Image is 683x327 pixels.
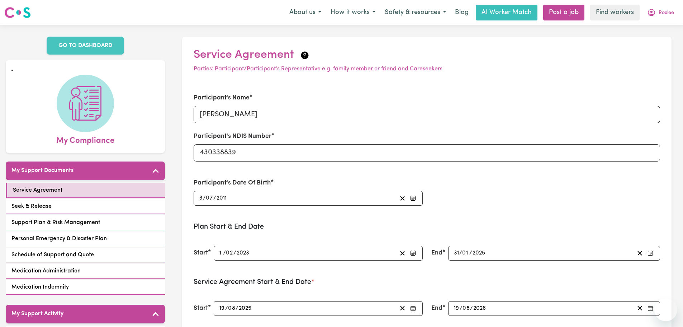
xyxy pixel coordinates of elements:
h2: Service Agreement [194,48,660,62]
label: Participant's Date Of Birth [194,178,271,188]
a: Medication Indemnity [6,280,165,295]
img: Careseekers logo [4,6,31,19]
span: / [213,195,216,201]
a: Medication Administration [6,264,165,279]
input: -- [199,193,203,203]
span: Medication Administration [11,267,81,275]
h5: My Support Activity [11,310,63,317]
button: My Support Documents [6,162,165,180]
button: My Support Activity [6,305,165,323]
label: End [431,248,442,258]
label: Start [194,248,208,258]
span: Schedule of Support and Quote [11,251,94,259]
h5: My Support Documents [11,167,73,174]
a: Support Plan & Risk Management [6,215,165,230]
span: Personal Emergency & Disaster Plan [11,234,107,243]
a: Blog [451,5,473,20]
input: -- [454,248,459,258]
label: Participant's NDIS Number [194,132,271,141]
input: ---- [472,248,486,258]
span: / [460,305,463,312]
input: -- [207,193,214,203]
h3: Service Agreement Start & End Date [194,278,660,286]
span: Seek & Release [11,202,52,211]
span: Roxlee [659,9,674,17]
a: Service Agreement [6,183,165,198]
label: Start [194,304,208,313]
label: Participant's Name [194,93,250,103]
input: -- [229,303,236,313]
a: Seek & Release [6,199,165,214]
input: ---- [238,303,252,313]
button: Safety & resources [380,5,451,20]
span: 0 [206,195,209,201]
span: / [225,305,228,312]
button: About us [285,5,326,20]
span: / [236,305,238,312]
p: Parties: Participant/Participant's Representative e.g. family member or friend and Careseekers [194,65,660,73]
a: My Compliance [11,75,159,147]
span: 0 [228,305,232,311]
a: Careseekers logo [4,4,31,21]
input: ---- [473,303,487,313]
a: Schedule of Support and Quote [6,248,165,262]
span: / [223,250,226,256]
span: / [470,305,473,312]
span: 0 [463,305,466,311]
input: -- [454,303,460,313]
input: -- [219,248,223,258]
input: -- [463,248,469,258]
span: / [459,250,462,256]
span: / [203,195,206,201]
span: Support Plan & Risk Management [11,218,100,227]
button: How it works [326,5,380,20]
iframe: Button to launch messaging window [654,298,677,321]
span: / [233,250,236,256]
span: 0 [462,250,466,256]
span: My Compliance [56,132,114,147]
button: My Account [642,5,679,20]
a: GO TO DASHBOARD [47,37,124,55]
input: ---- [236,248,250,258]
span: Service Agreement [13,186,62,195]
h3: Plan Start & End Date [194,223,660,232]
input: -- [219,303,225,313]
a: Post a job [543,5,584,20]
a: Find workers [590,5,640,20]
span: Medication Indemnity [11,283,69,291]
a: Personal Emergency & Disaster Plan [6,232,165,246]
input: ---- [216,193,227,203]
input: -- [463,303,470,313]
span: 0 [226,250,229,256]
a: AI Worker Match [476,5,537,20]
span: / [469,250,472,256]
input: -- [226,248,233,258]
label: End [431,304,442,313]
